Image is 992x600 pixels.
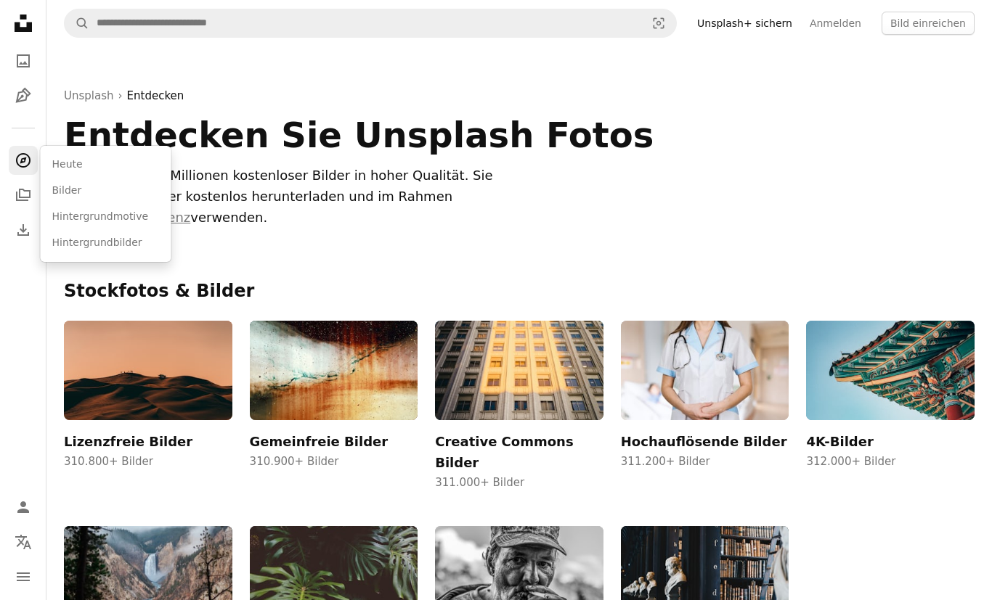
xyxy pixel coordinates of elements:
a: Entdecken [9,146,38,175]
div: Entdecken [41,146,171,262]
a: Heute [46,152,166,178]
a: Hintergrundbilder [46,230,166,256]
a: Hintergrundmotive [46,204,166,230]
a: Bilder [46,178,166,204]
